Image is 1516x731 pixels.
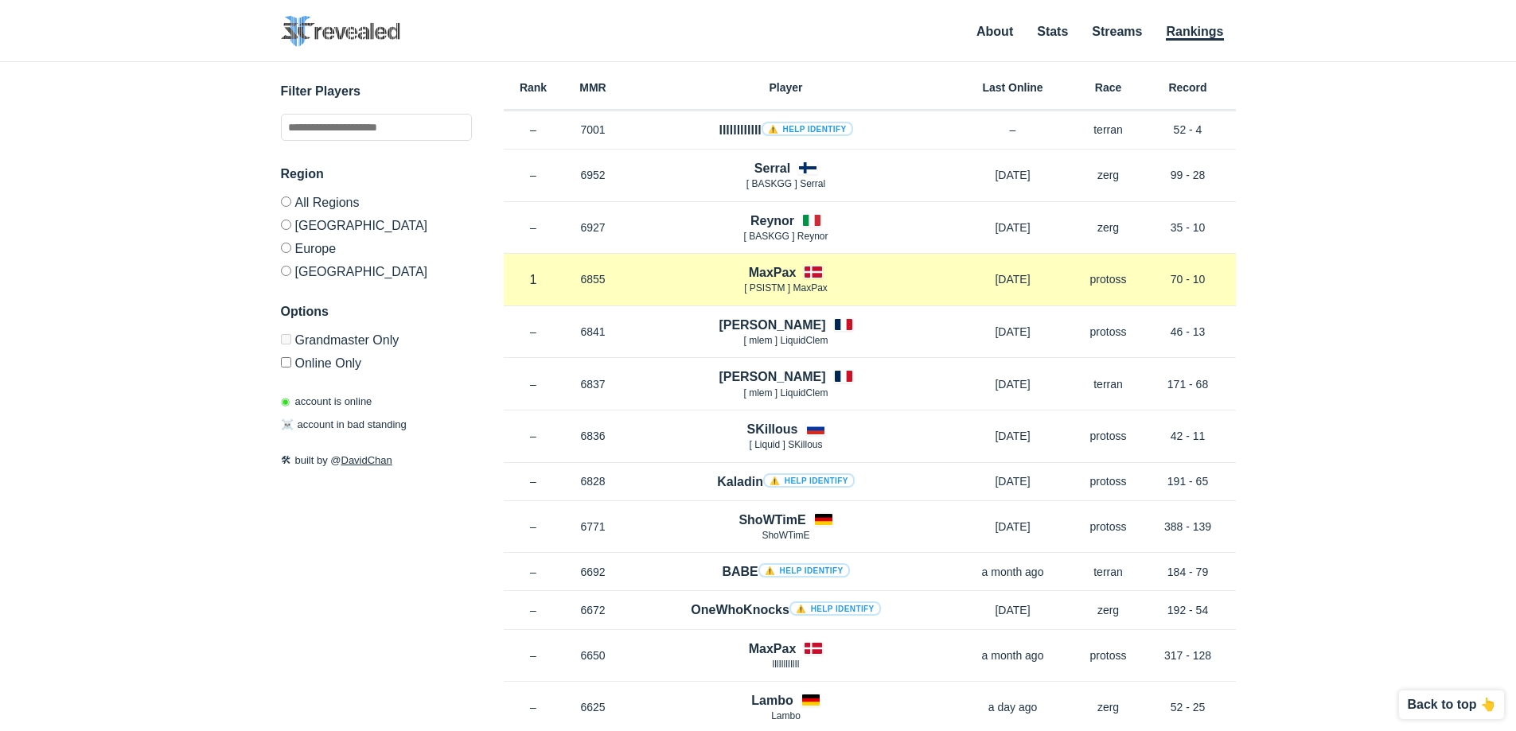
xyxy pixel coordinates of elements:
p: – [504,220,563,235]
h4: llllllllllll [719,121,852,139]
p: 6625 [563,699,623,715]
p: terran [1077,122,1140,138]
h4: Lambo [751,691,793,710]
p: – [504,519,563,535]
h4: MaxPax [749,263,797,282]
span: lllIlllIllIl [773,659,800,670]
span: ☠️ [281,418,294,430]
p: – [504,376,563,392]
span: [ Lіquіd ] SKillous [749,439,822,450]
p: 6771 [563,519,623,535]
h6: Rank [504,82,563,93]
p: zerg [1077,220,1140,235]
label: Only show accounts currently laddering [281,351,472,370]
p: – [504,122,563,138]
p: 42 - 11 [1140,428,1236,444]
p: 317 - 128 [1140,647,1236,663]
a: ⚠️ Help identify [763,473,855,488]
span: [ mlem ] LiquidClem [743,335,828,346]
p: protoss [1077,647,1140,663]
p: 6841 [563,324,623,340]
p: 6855 [563,271,623,287]
a: DavidChan [341,454,392,466]
a: Rankings [1166,25,1223,41]
a: Streams [1092,25,1142,38]
label: All Regions [281,196,472,213]
p: – [504,167,563,183]
p: protoss [1077,428,1140,444]
h3: Options [281,302,472,321]
p: built by @ [281,453,472,469]
h3: Region [281,165,472,184]
p: [DATE] [949,602,1077,618]
p: zerg [1077,602,1140,618]
p: account is online [281,394,372,410]
p: 6927 [563,220,623,235]
p: protoss [1077,271,1140,287]
p: [DATE] [949,167,1077,183]
p: terran [1077,564,1140,580]
h4: ShoWTimE [739,511,805,529]
h4: Serral [754,159,790,177]
span: Lambo [771,710,801,721]
p: protoss [1077,519,1140,535]
p: 388 - 139 [1140,519,1236,535]
label: Only Show accounts currently in Grandmaster [281,334,472,351]
p: a day ago [949,699,1077,715]
p: protoss [1077,324,1140,340]
p: – [504,564,563,580]
span: [ BASKGG ] Serral [746,178,825,189]
h6: MMR [563,82,623,93]
span: ShoWTimE [762,530,809,541]
a: ⚠️ Help identify [762,122,853,136]
p: 52 - 4 [1140,122,1236,138]
p: 70 - 10 [1140,271,1236,287]
span: [ PSISTM ] MaxPax [744,282,828,294]
h6: Player [623,82,949,93]
p: 1 [504,270,563,289]
input: All Regions [281,196,291,207]
h4: OneWhoKnocks [691,601,880,619]
p: 6836 [563,428,623,444]
input: [GEOGRAPHIC_DATA] [281,266,291,276]
p: 6650 [563,647,623,663]
p: 99 - 28 [1140,167,1236,183]
p: 35 - 10 [1140,220,1236,235]
span: [ BASKGG ] Reynor [743,231,828,242]
h4: BABE [722,562,849,581]
span: [ mlem ] LiquidClem [743,387,828,399]
h4: Reynor [750,212,794,230]
h3: Filter Players [281,82,472,101]
p: 52 - 25 [1140,699,1236,715]
p: account in bad standing [281,417,407,433]
p: 192 - 54 [1140,602,1236,618]
input: Europe [281,243,291,253]
p: – [504,647,563,663]
label: [GEOGRAPHIC_DATA] [281,259,472,278]
p: – [504,428,563,444]
h4: SKillous [746,420,797,438]
p: 6828 [563,473,623,489]
p: – [504,602,563,618]
span: 🛠 [281,454,291,466]
h4: [PERSON_NAME] [719,367,825,386]
a: Stats [1037,25,1068,38]
p: zerg [1077,167,1140,183]
span: ◉ [281,395,290,407]
input: Grandmaster Only [281,334,291,344]
p: – [949,122,1077,138]
a: ⚠️ Help identify [789,601,881,616]
p: [DATE] [949,271,1077,287]
p: – [504,324,563,340]
a: About [976,25,1013,38]
p: a month ago [949,564,1077,580]
h6: Last Online [949,82,1077,93]
a: ⚠️ Help identify [758,563,850,577]
h4: [PERSON_NAME] [719,316,825,334]
p: [DATE] [949,473,1077,489]
p: 171 - 68 [1140,376,1236,392]
p: a month ago [949,647,1077,663]
p: [DATE] [949,324,1077,340]
label: Europe [281,236,472,259]
p: 6952 [563,167,623,183]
